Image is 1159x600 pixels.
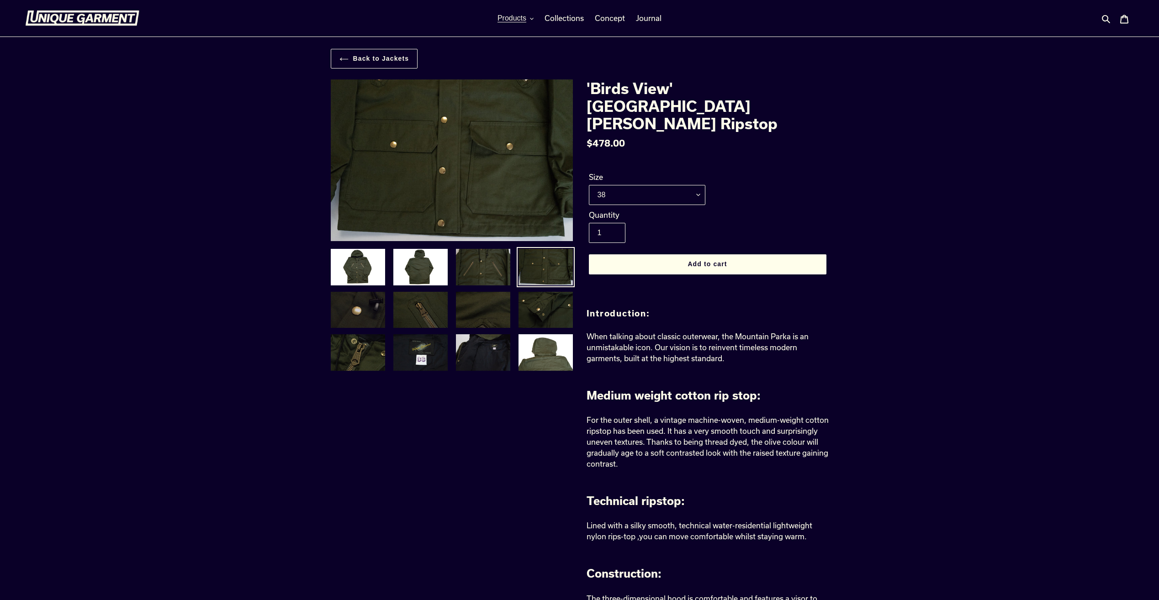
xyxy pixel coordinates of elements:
span: Collections [545,14,584,23]
h1: 'Birds View' [GEOGRAPHIC_DATA] [PERSON_NAME] Ripstop [587,79,829,132]
label: Size [589,172,705,183]
a: Journal [631,11,666,25]
span: Products [497,14,526,22]
a: Collections [540,11,588,25]
span: When talking about classic outerwear, the Mountain Parka is an unmistakable icon. Our vision is t... [587,332,809,363]
span: Journal [636,14,662,23]
span: Medium weight cotton rip stop: [587,389,761,402]
h2: Introduction: [587,309,829,319]
img: Load image into Gallery viewer, &#39;Birds View&#39; Mountain Parka Olive Cotton Ripstop [455,248,511,286]
span: $478.00 [587,137,625,148]
a: Concept [590,11,630,25]
span: Technical ripstop: [587,494,685,507]
img: Load image into Gallery viewer, &#39;Birds View&#39; Mountain Parka Olive Cotton Ripstop [330,333,386,372]
button: Add to cart [589,254,826,274]
label: Quantity [589,210,705,221]
img: Unique Garment [25,11,139,26]
img: Load image into Gallery viewer, &#39;Birds View&#39; Mountain Parka Olive Cotton Ripstop [455,333,511,372]
span: Lined with a silky smooth, technical water-residential lightweight nylon rips-top ,you can move c... [587,521,812,541]
span: For the outer shell, a vintage machine-woven, medium-weight cotton ripstop has been used. It has ... [587,416,829,468]
img: Load image into Gallery viewer, &#39;Birds View&#39; Mountain Parka Olive Cotton Ripstop [518,291,574,329]
img: Load image into Gallery viewer, &#39;Birds View&#39; Mountain Parka Olive Cotton Ripstop [518,248,574,286]
img: Load image into Gallery viewer, &#39;Birds View&#39; Mountain Parka Olive Cotton Ripstop [455,291,511,329]
a: Back to Jackets [331,49,418,68]
span: Add to cart [688,260,727,268]
img: Load image into Gallery viewer, &#39;Birds View&#39; Mountain Parka Olive Cotton Ripstop [392,248,449,286]
img: Load image into Gallery viewer, &#39;Birds View&#39; Mountain Parka Olive Cotton Ripstop [392,333,449,372]
img: Load image into Gallery viewer, &#39;Birds View&#39; Mountain Parka Olive Cotton Ripstop [518,333,574,372]
img: Load image into Gallery viewer, &#39;Birds View&#39; Mountain Parka Olive Cotton Ripstop [330,291,386,329]
img: Load image into Gallery viewer, &#39;Birds View&#39; Mountain Parka Olive Cotton Ripstop [330,248,386,286]
img: Load image into Gallery viewer, &#39;Birds View&#39; Mountain Parka Olive Cotton Ripstop [392,291,449,329]
button: Products [493,11,538,25]
span: Concept [595,14,625,23]
span: Construction: [587,567,662,580]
